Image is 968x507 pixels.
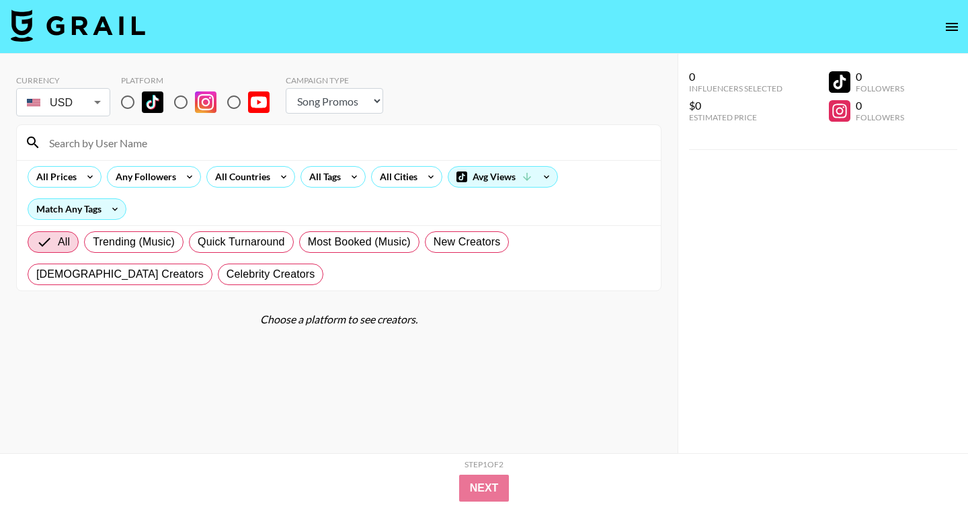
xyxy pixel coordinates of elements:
img: YouTube [248,91,270,113]
span: Celebrity Creators [227,266,315,282]
div: Followers [856,112,904,122]
div: Step 1 of 2 [465,459,503,469]
div: Any Followers [108,167,179,187]
span: Quick Turnaround [198,234,285,250]
div: 0 [856,99,904,112]
div: All Countries [207,167,273,187]
div: 0 [689,70,782,83]
span: Trending (Music) [93,234,175,250]
span: [DEMOGRAPHIC_DATA] Creators [36,266,204,282]
button: Next [459,475,510,502]
div: Followers [856,83,904,93]
span: Most Booked (Music) [308,234,411,250]
img: Instagram [195,91,216,113]
div: Estimated Price [689,112,782,122]
div: Platform [121,75,280,85]
div: Currency [16,75,110,85]
div: All Cities [372,167,420,187]
div: USD [19,91,108,114]
div: Avg Views [448,167,557,187]
div: 0 [856,70,904,83]
div: Match Any Tags [28,199,126,219]
span: All [58,234,70,250]
div: All Prices [28,167,79,187]
img: Grail Talent [11,9,145,42]
button: open drawer [938,13,965,40]
div: Campaign Type [286,75,383,85]
img: TikTok [142,91,163,113]
div: $0 [689,99,782,112]
div: Choose a platform to see creators. [16,313,661,326]
input: Search by User Name [41,132,653,153]
span: New Creators [434,234,501,250]
iframe: Drift Widget Chat Controller [901,440,952,491]
div: All Tags [301,167,344,187]
div: Influencers Selected [689,83,782,93]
